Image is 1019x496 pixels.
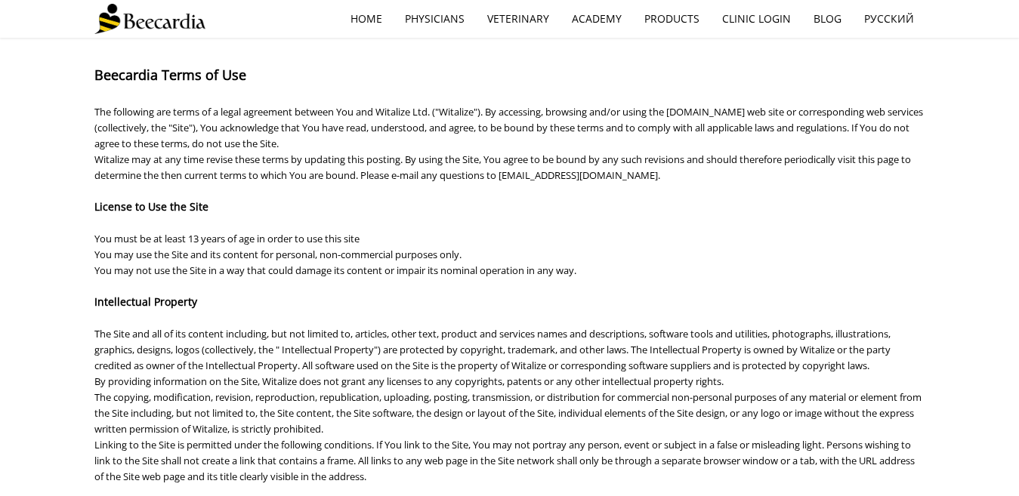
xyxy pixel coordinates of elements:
img: Beecardia [94,4,205,34]
a: home [339,2,394,36]
span: License to Use the Site [94,199,208,214]
span: You may not use the Site in a way that could damage its content or impair its nominal operation i... [94,263,576,277]
a: Blog [802,2,853,36]
span: Witalize may at any time revise these terms by updating this posting. By using the Site, You agre... [94,152,911,182]
span: Linking to the Site is permitted under the following conditions. If You link to the Site, You may... [94,438,915,483]
span: You must be at least 13 years of age in order to use this site [94,232,360,245]
span: By providing information on the Site, Witalize does not grant any licenses to any copyrights, pat... [94,374,724,388]
span: Beecardia Terms of Use [94,66,246,84]
span: The Site and all of its content including, but not limited to, articles, other text, product and ... [94,327,891,372]
span: You may use the Site and its content for personal, non-commercial purposes only. [94,248,462,261]
span: Intellectual Property [94,294,197,309]
a: Clinic Login [711,2,802,36]
span: The copying, modification, revision, reproduction, republication, uploading, posting, transmissio... [94,390,922,436]
a: Physicians [394,2,476,36]
a: Academy [560,2,633,36]
span: The following are terms of a legal agreement between You and Witalize Ltd. ("Witalize"). By acces... [94,105,923,150]
span: erstood, a [389,121,434,134]
a: Products [633,2,711,36]
a: Veterinary [476,2,560,36]
a: Русский [853,2,925,36]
